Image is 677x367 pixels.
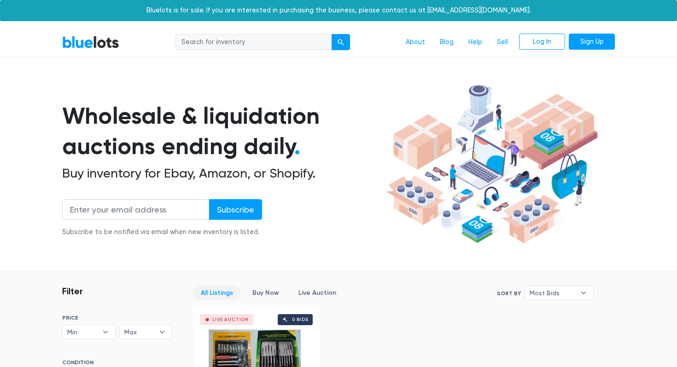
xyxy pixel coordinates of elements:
a: Buy Now [245,286,287,300]
b: ▾ [152,325,172,339]
span: . [294,132,300,160]
div: 0 bids [292,317,309,322]
a: Blog [432,34,461,51]
h3: Filter [62,286,83,297]
span: Most Bids [530,286,576,300]
a: All Listings [193,286,241,300]
b: ▾ [574,286,593,300]
a: About [398,34,432,51]
input: Subscribe [209,199,262,220]
h2: Buy inventory for Ebay, Amazon, or Shopify. [62,166,383,181]
span: Max [124,325,155,339]
input: Enter your email address [62,199,210,220]
div: Subscribe to be notified via email when new inventory is listed. [62,227,262,237]
a: Log In [519,34,565,50]
div: Live Auction [212,317,249,322]
a: Sell [490,34,515,51]
h6: PRICE [62,315,172,321]
span: Min [67,325,98,339]
h1: Wholesale & liquidation auctions ending daily [62,101,383,162]
img: hero-ee84e7d0318cb26816c560f6b4441b76977f77a177738b4e94f68c95b2b83dbb.png [383,80,601,248]
input: Search for inventory [175,34,332,51]
a: Help [461,34,490,51]
a: Sign Up [569,34,615,50]
label: Sort By [497,289,521,298]
a: Live Auction [291,286,344,300]
a: BlueLots [62,35,119,49]
b: ▾ [96,325,115,339]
